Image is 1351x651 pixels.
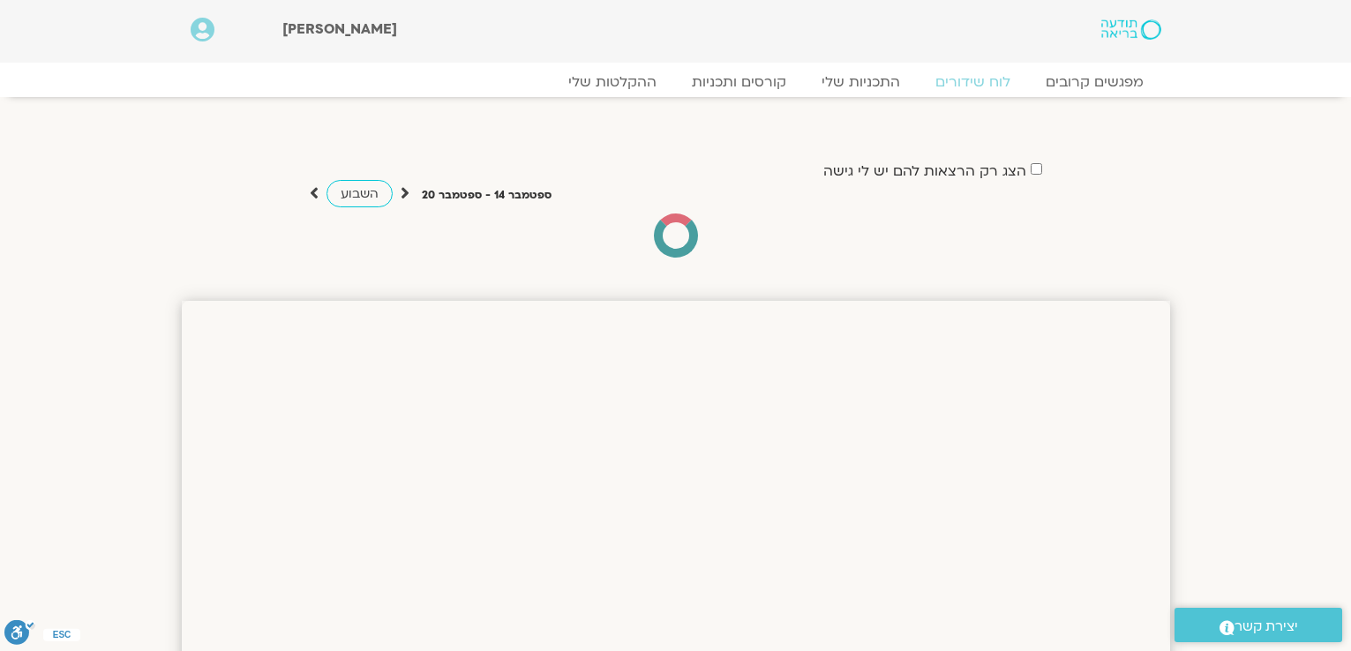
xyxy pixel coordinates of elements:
[1175,608,1342,642] a: יצירת קשר
[326,180,393,207] a: השבוע
[674,73,804,91] a: קורסים ותכניות
[191,73,1161,91] nav: Menu
[1028,73,1161,91] a: מפגשים קרובים
[551,73,674,91] a: ההקלטות שלי
[282,19,397,39] span: [PERSON_NAME]
[422,186,552,205] p: ספטמבר 14 - ספטמבר 20
[341,185,379,202] span: השבוע
[1235,615,1298,639] span: יצירת קשר
[918,73,1028,91] a: לוח שידורים
[823,163,1026,179] label: הצג רק הרצאות להם יש לי גישה
[804,73,918,91] a: התכניות שלי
